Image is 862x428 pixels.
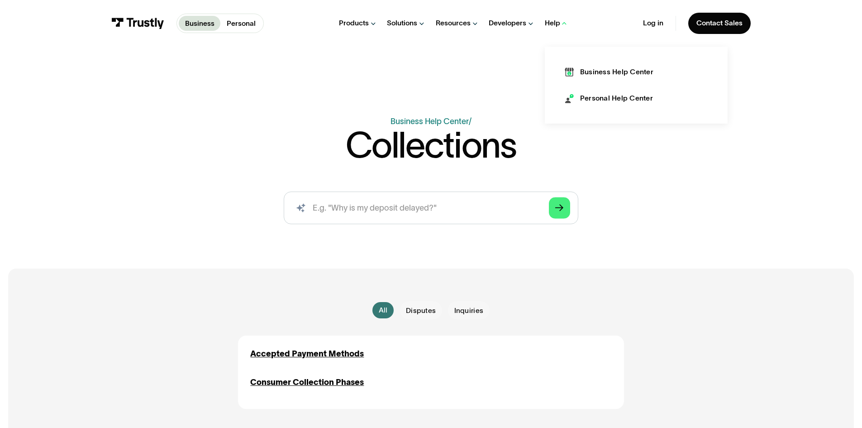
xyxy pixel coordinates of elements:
div: Developers [489,19,526,28]
div: Products [339,19,369,28]
span: Disputes [406,306,436,316]
form: Search [284,192,578,224]
div: Solutions [387,19,417,28]
a: Consumer Collection Phases [250,376,364,389]
p: Personal [227,18,256,29]
div: Help [545,19,560,28]
div: All [379,305,388,315]
div: Resources [436,19,471,28]
a: Business Help Center [391,117,469,126]
nav: Help [545,47,728,124]
a: Business [179,16,220,31]
form: Email Form [238,301,624,319]
a: Log in [643,19,663,28]
a: Accepted Payment Methods [250,348,364,360]
span: Inquiries [454,306,484,316]
p: Business [185,18,214,29]
div: Personal Help Center [580,93,653,103]
a: Personal Help Center [565,93,652,103]
a: All [372,302,394,318]
div: Contact Sales [696,19,743,28]
input: search [284,192,578,224]
a: Personal [220,16,262,31]
div: / [469,117,471,126]
img: Trustly Logo [111,18,164,29]
h1: Collections [346,128,516,163]
a: Business Help Center [565,67,653,77]
a: Contact Sales [688,13,751,34]
div: Business Help Center [580,67,653,77]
